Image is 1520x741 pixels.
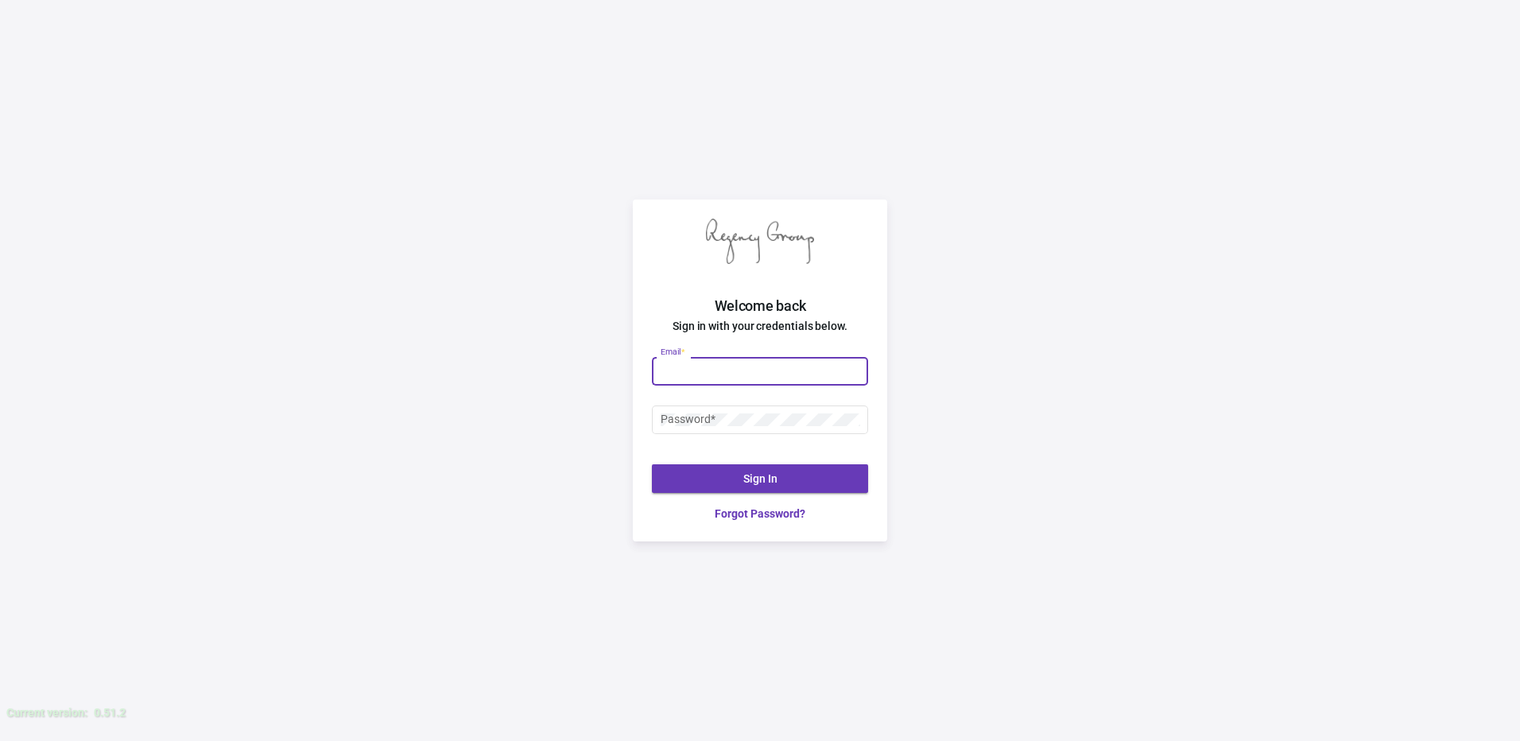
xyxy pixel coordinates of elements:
[706,219,814,264] img: Regency Group logo
[6,704,87,721] div: Current version:
[633,296,887,316] h2: Welcome back
[743,472,777,485] span: Sign In
[652,506,868,522] a: Forgot Password?
[633,316,887,336] h4: Sign in with your credentials below.
[94,704,126,721] div: 0.51.2
[652,464,868,493] button: Sign In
